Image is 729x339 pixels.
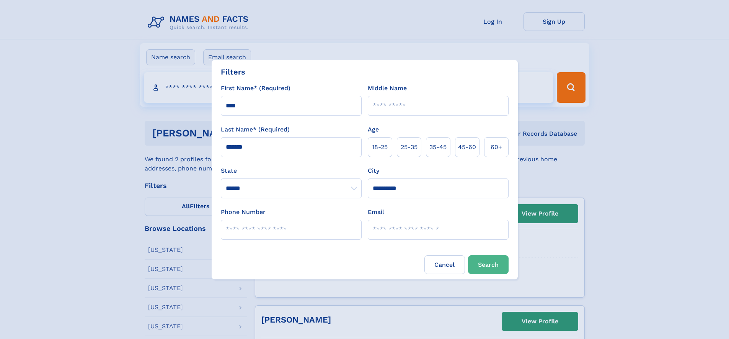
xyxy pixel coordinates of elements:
[221,125,290,134] label: Last Name* (Required)
[368,208,384,217] label: Email
[372,143,388,152] span: 18‑25
[401,143,418,152] span: 25‑35
[368,84,407,93] label: Middle Name
[368,125,379,134] label: Age
[221,208,266,217] label: Phone Number
[221,84,290,93] label: First Name* (Required)
[458,143,476,152] span: 45‑60
[221,66,245,78] div: Filters
[368,166,379,175] label: City
[429,143,447,152] span: 35‑45
[424,255,465,274] label: Cancel
[491,143,502,152] span: 60+
[221,166,362,175] label: State
[468,255,509,274] button: Search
